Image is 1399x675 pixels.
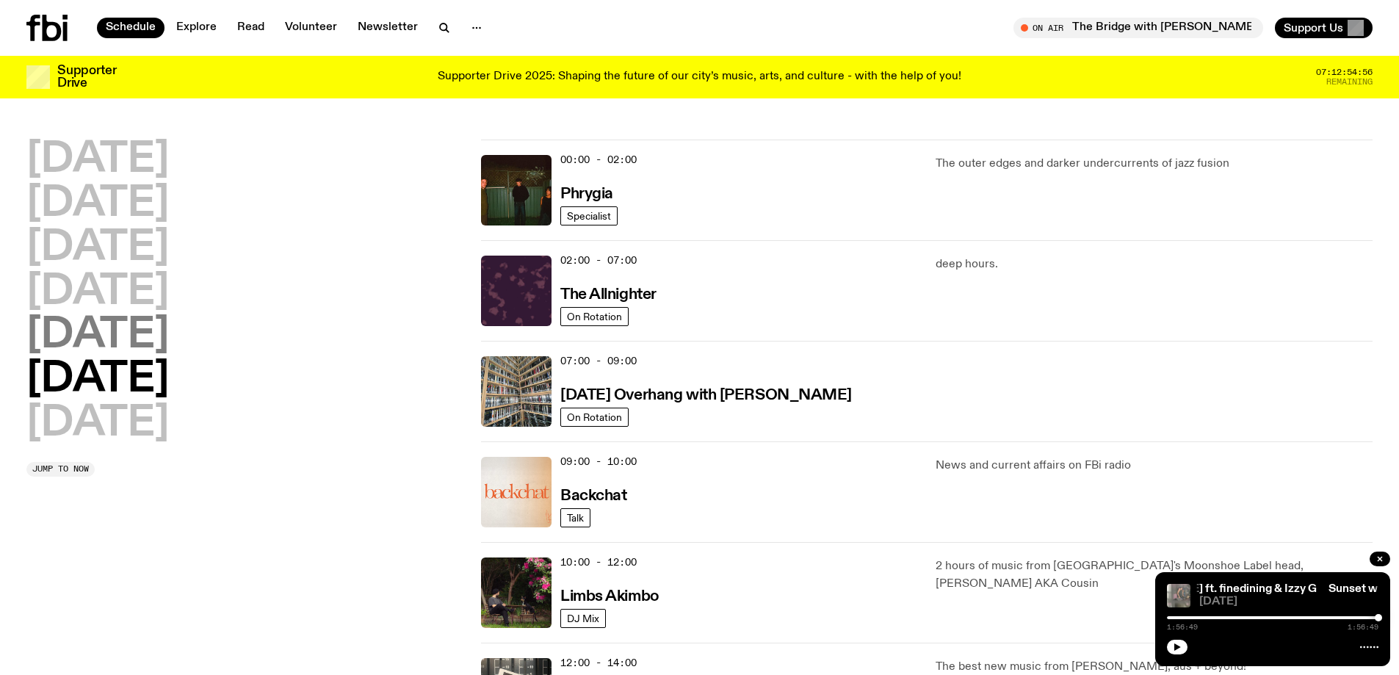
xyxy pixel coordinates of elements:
[26,315,169,356] button: [DATE]
[26,228,169,269] button: [DATE]
[560,488,626,504] h3: Backchat
[567,411,622,422] span: On Rotation
[481,557,552,628] img: Jackson sits at an outdoor table, legs crossed and gazing at a black and brown dog also sitting a...
[1348,624,1378,631] span: 1:56:49
[1167,624,1198,631] span: 1:56:49
[26,403,169,444] button: [DATE]
[936,457,1373,474] p: News and current affairs on FBi radio
[560,455,637,469] span: 09:00 - 10:00
[228,18,273,38] a: Read
[560,656,637,670] span: 12:00 - 14:00
[481,356,552,427] img: A corner shot of the fbi music library
[560,408,629,427] a: On Rotation
[936,557,1373,593] p: 2 hours of music from [GEOGRAPHIC_DATA]'s Moonshoe Label head, [PERSON_NAME] AKA Cousin
[97,18,165,38] a: Schedule
[1199,596,1378,607] span: [DATE]
[481,155,552,225] img: A greeny-grainy film photo of Bela, John and Bindi at night. They are standing in a backyard on g...
[560,388,852,403] h3: [DATE] Overhang with [PERSON_NAME]
[560,385,852,403] a: [DATE] Overhang with [PERSON_NAME]
[560,589,659,604] h3: Limbs Akimbo
[26,184,169,225] button: [DATE]
[560,187,613,202] h3: Phrygia
[1326,78,1373,86] span: Remaining
[1040,583,1317,595] a: Sunset with [PERSON_NAME] ft. finedining & Izzy G
[276,18,346,38] a: Volunteer
[349,18,427,38] a: Newsletter
[1316,68,1373,76] span: 07:12:54:56
[26,140,169,181] button: [DATE]
[1275,18,1373,38] button: Support Us
[567,311,622,322] span: On Rotation
[1013,18,1263,38] button: On AirThe Bridge with [PERSON_NAME]
[167,18,225,38] a: Explore
[560,206,618,225] a: Specialist
[32,465,89,473] span: Jump to now
[1284,21,1343,35] span: Support Us
[560,555,637,569] span: 10:00 - 12:00
[57,65,116,90] h3: Supporter Drive
[560,253,637,267] span: 02:00 - 07:00
[567,613,599,624] span: DJ Mix
[26,272,169,313] button: [DATE]
[560,486,626,504] a: Backchat
[560,287,657,303] h3: The Allnighter
[560,184,613,202] a: Phrygia
[560,609,606,628] a: DJ Mix
[560,586,659,604] a: Limbs Akimbo
[26,359,169,400] button: [DATE]
[567,210,611,221] span: Specialist
[567,512,584,523] span: Talk
[26,462,95,477] button: Jump to now
[560,284,657,303] a: The Allnighter
[560,307,629,326] a: On Rotation
[936,155,1373,173] p: The outer edges and darker undercurrents of jazz fusion
[560,354,637,368] span: 07:00 - 09:00
[936,256,1373,273] p: deep hours.
[560,153,637,167] span: 00:00 - 02:00
[438,71,961,84] p: Supporter Drive 2025: Shaping the future of our city’s music, arts, and culture - with the help o...
[560,508,590,527] a: Talk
